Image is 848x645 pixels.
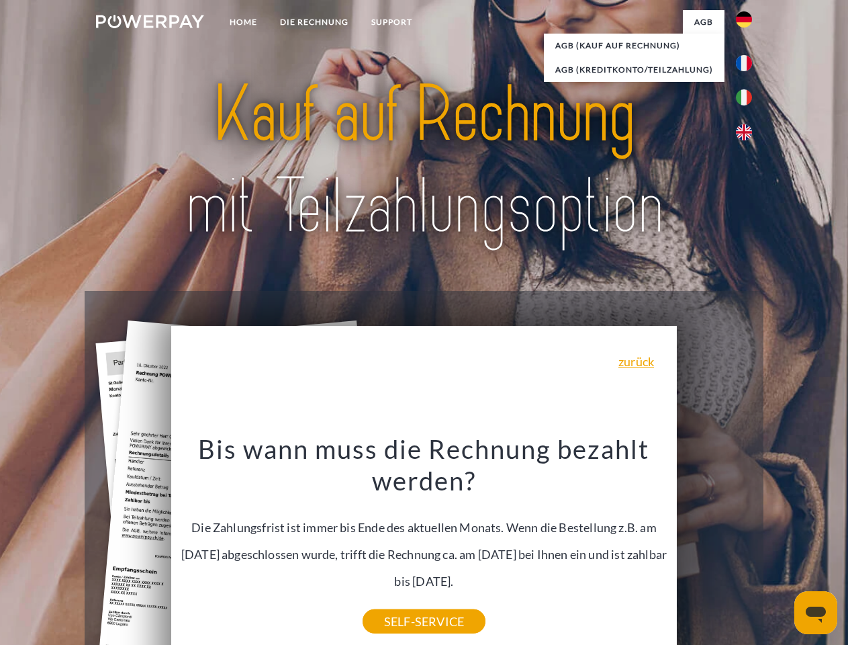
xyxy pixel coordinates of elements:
[736,124,752,140] img: en
[128,64,720,257] img: title-powerpay_de.svg
[360,10,424,34] a: SUPPORT
[544,34,724,58] a: AGB (Kauf auf Rechnung)
[179,433,669,621] div: Die Zahlungsfrist ist immer bis Ende des aktuellen Monats. Wenn die Bestellung z.B. am [DATE] abg...
[794,591,837,634] iframe: Schaltfläche zum Öffnen des Messaging-Fensters
[363,609,485,634] a: SELF-SERVICE
[179,433,669,497] h3: Bis wann muss die Rechnung bezahlt werden?
[683,10,724,34] a: agb
[618,355,654,368] a: zurück
[736,89,752,105] img: it
[736,11,752,28] img: de
[269,10,360,34] a: DIE RECHNUNG
[218,10,269,34] a: Home
[736,55,752,71] img: fr
[544,58,724,82] a: AGB (Kreditkonto/Teilzahlung)
[96,15,204,28] img: logo-powerpay-white.svg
